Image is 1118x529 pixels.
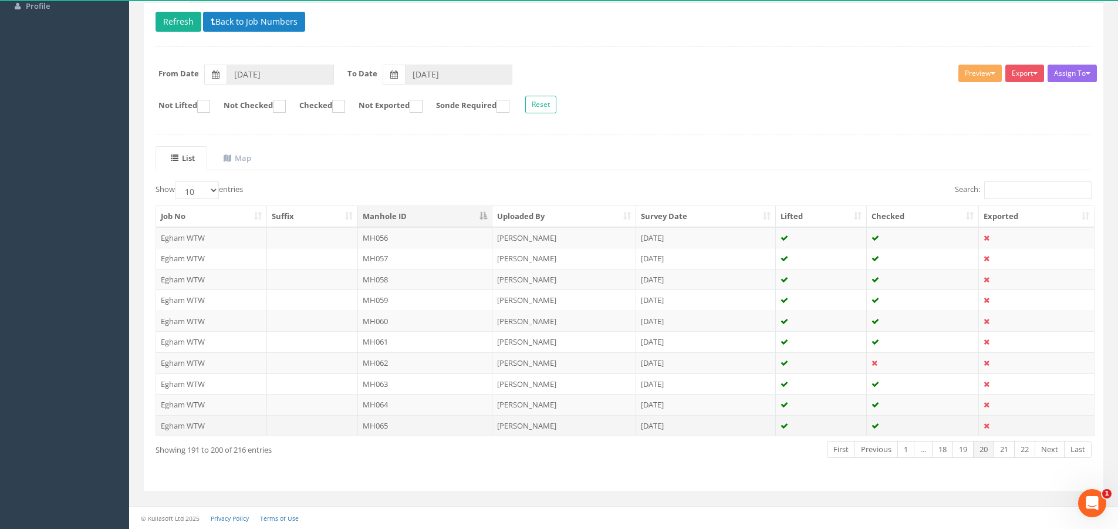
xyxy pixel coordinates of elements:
td: Egham WTW [156,373,267,395]
td: MH057 [358,248,493,269]
td: [DATE] [636,248,776,269]
th: Uploaded By: activate to sort column ascending [492,206,636,227]
a: 19 [953,441,974,458]
td: Egham WTW [156,289,267,311]
button: Assign To [1048,65,1097,82]
button: Back to Job Numbers [203,12,305,32]
a: Last [1064,441,1092,458]
td: [PERSON_NAME] [492,415,636,436]
input: To Date [405,65,512,85]
th: Lifted: activate to sort column ascending [776,206,867,227]
span: Profile [26,1,50,11]
td: [PERSON_NAME] [492,311,636,332]
th: Survey Date: activate to sort column ascending [636,206,776,227]
td: Egham WTW [156,331,267,352]
td: Egham WTW [156,352,267,373]
td: [DATE] [636,269,776,290]
td: Egham WTW [156,227,267,248]
a: Terms of Use [260,514,299,523]
td: [DATE] [636,331,776,352]
span: 1 [1102,489,1112,498]
a: … [914,441,933,458]
button: Reset [525,96,556,113]
th: Exported: activate to sort column ascending [979,206,1094,227]
td: MH058 [358,269,493,290]
td: [PERSON_NAME] [492,373,636,395]
td: [DATE] [636,289,776,311]
td: [PERSON_NAME] [492,248,636,269]
a: First [827,441,855,458]
td: MH065 [358,415,493,436]
iframe: Intercom live chat [1078,489,1106,517]
button: Refresh [156,12,201,32]
uib-tab-heading: List [171,153,195,163]
a: 21 [994,441,1015,458]
label: From Date [158,68,199,79]
input: From Date [227,65,334,85]
a: 20 [973,441,994,458]
td: MH062 [358,352,493,373]
td: [DATE] [636,311,776,332]
td: [PERSON_NAME] [492,289,636,311]
a: 1 [897,441,914,458]
label: Search: [955,181,1092,199]
a: Previous [854,441,898,458]
td: Egham WTW [156,248,267,269]
td: MH059 [358,289,493,311]
label: Not Exported [347,100,423,113]
td: Egham WTW [156,394,267,415]
a: Map [208,146,264,170]
button: Export [1005,65,1044,82]
input: Search: [984,181,1092,199]
a: List [156,146,207,170]
label: To Date [347,68,377,79]
a: Next [1035,441,1065,458]
label: Not Checked [212,100,286,113]
td: [PERSON_NAME] [492,352,636,373]
td: MH056 [358,227,493,248]
td: [DATE] [636,394,776,415]
td: [DATE] [636,227,776,248]
th: Checked: activate to sort column ascending [867,206,979,227]
td: MH064 [358,394,493,415]
label: Sonde Required [424,100,509,113]
td: [PERSON_NAME] [492,394,636,415]
td: Egham WTW [156,311,267,332]
select: Showentries [175,181,219,199]
th: Job No: activate to sort column ascending [156,206,267,227]
td: MH061 [358,331,493,352]
uib-tab-heading: Map [224,153,251,163]
td: Egham WTW [156,415,267,436]
a: 18 [932,441,953,458]
small: © Kullasoft Ltd 2025 [141,514,200,523]
a: 22 [1014,441,1035,458]
td: [PERSON_NAME] [492,331,636,352]
td: MH060 [358,311,493,332]
label: Checked [288,100,345,113]
label: Show entries [156,181,243,199]
td: Egham WTW [156,269,267,290]
th: Manhole ID: activate to sort column descending [358,206,493,227]
td: [PERSON_NAME] [492,269,636,290]
td: [DATE] [636,352,776,373]
button: Preview [958,65,1002,82]
a: Privacy Policy [211,514,249,523]
td: [PERSON_NAME] [492,227,636,248]
div: Showing 191 to 200 of 216 entries [156,440,535,456]
label: Not Lifted [147,100,210,113]
td: [DATE] [636,415,776,436]
th: Suffix: activate to sort column ascending [267,206,358,227]
td: MH063 [358,373,493,395]
td: [DATE] [636,373,776,395]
